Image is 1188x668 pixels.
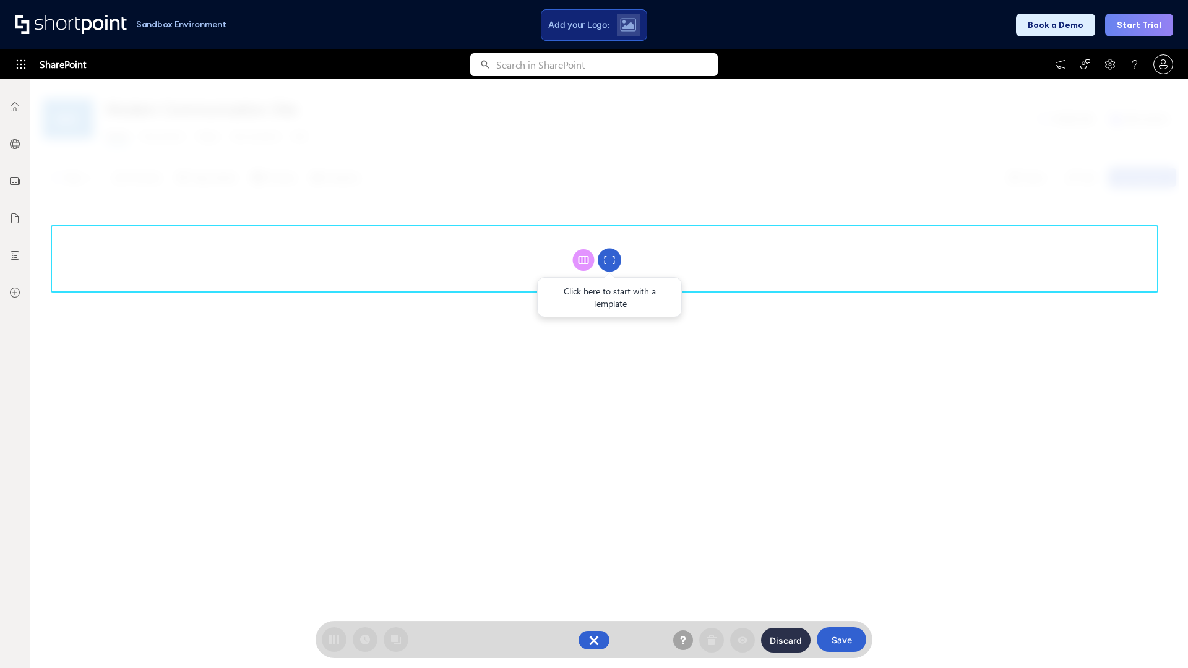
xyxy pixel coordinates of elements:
[136,21,226,28] h1: Sandbox Environment
[761,628,811,653] button: Discard
[1016,14,1095,36] button: Book a Demo
[496,53,718,76] input: Search in SharePoint
[817,627,866,652] button: Save
[620,18,636,32] img: Upload logo
[40,49,86,79] span: SharePoint
[1105,14,1173,36] button: Start Trial
[1126,609,1188,668] iframe: Chat Widget
[548,19,609,30] span: Add your Logo:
